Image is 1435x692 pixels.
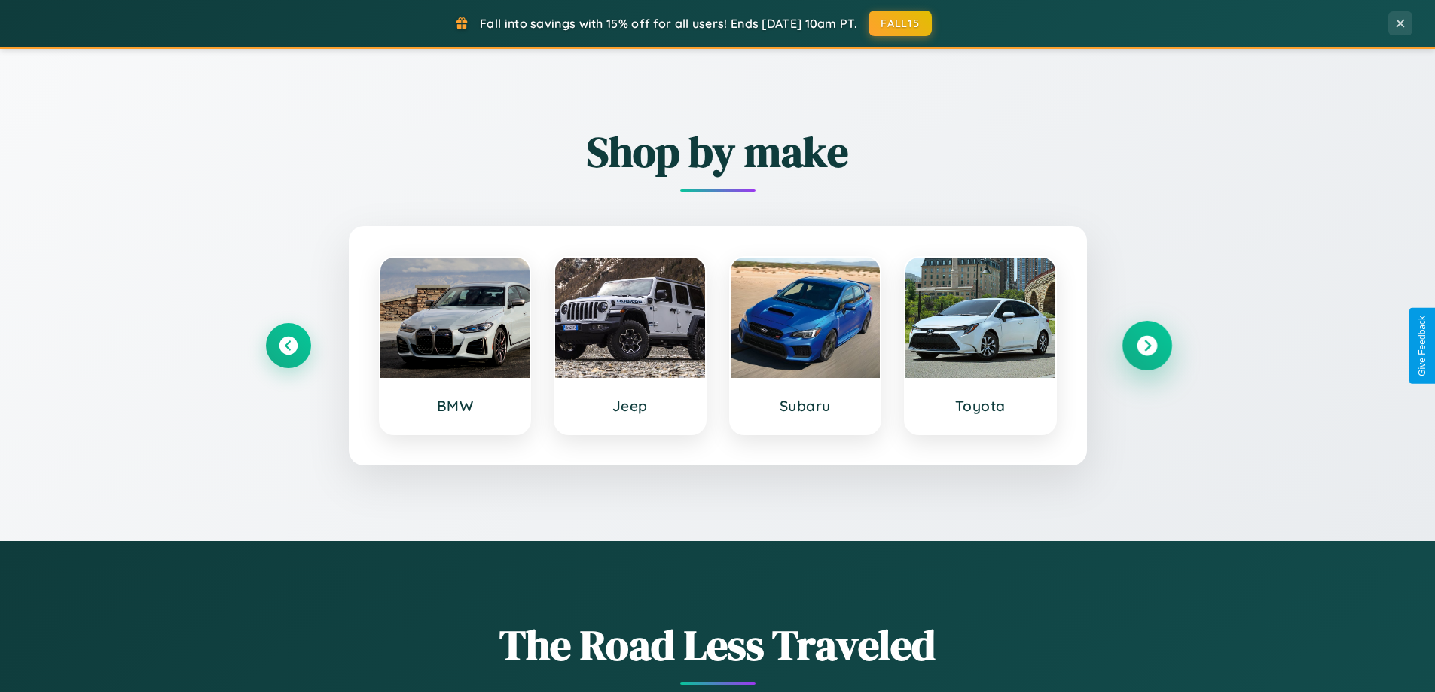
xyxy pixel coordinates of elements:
[570,397,690,415] h3: Jeep
[921,397,1040,415] h3: Toyota
[480,16,857,31] span: Fall into savings with 15% off for all users! Ends [DATE] 10am PT.
[266,123,1170,181] h2: Shop by make
[869,11,932,36] button: FALL15
[395,397,515,415] h3: BMW
[746,397,866,415] h3: Subaru
[1417,316,1427,376] div: Give Feedback
[266,616,1170,674] h1: The Road Less Traveled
